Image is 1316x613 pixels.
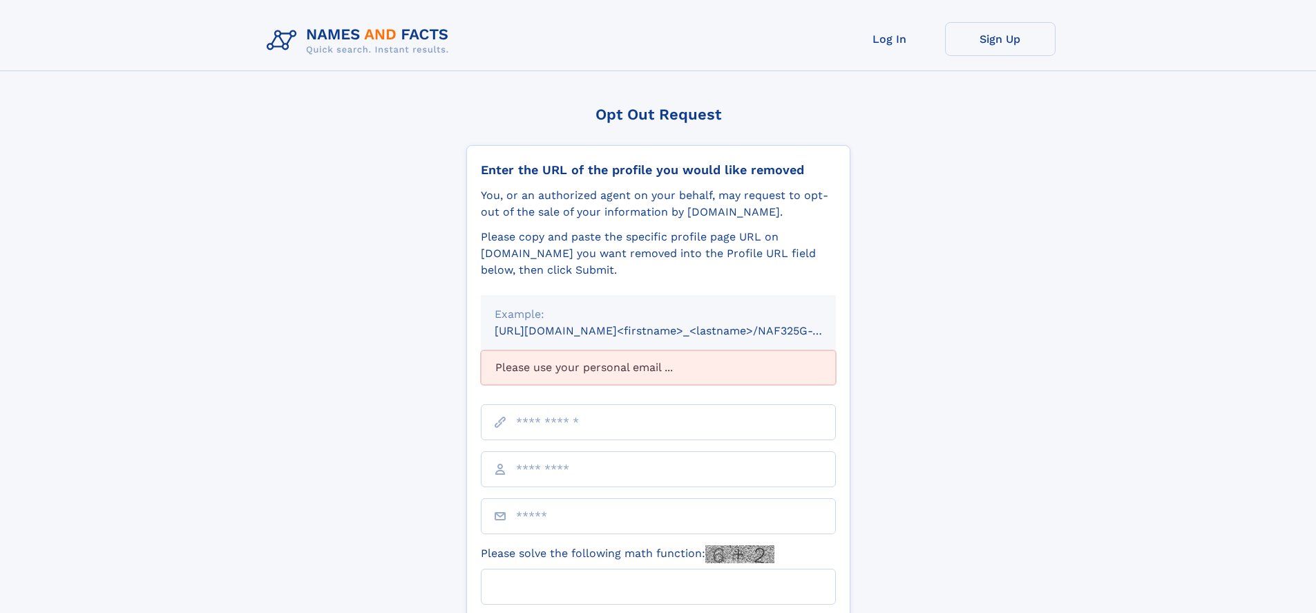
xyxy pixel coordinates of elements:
img: Logo Names and Facts [261,22,460,59]
div: Please copy and paste the specific profile page URL on [DOMAIN_NAME] you want removed into the Pr... [481,229,836,279]
a: Sign Up [945,22,1056,56]
div: Example: [495,306,822,323]
div: Enter the URL of the profile you would like removed [481,162,836,178]
div: Opt Out Request [466,106,850,123]
a: Log In [835,22,945,56]
label: Please solve the following math function: [481,545,774,563]
div: You, or an authorized agent on your behalf, may request to opt-out of the sale of your informatio... [481,187,836,220]
small: [URL][DOMAIN_NAME]<firstname>_<lastname>/NAF325G-xxxxxxxx [495,324,862,337]
div: Please use your personal email ... [481,350,836,385]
